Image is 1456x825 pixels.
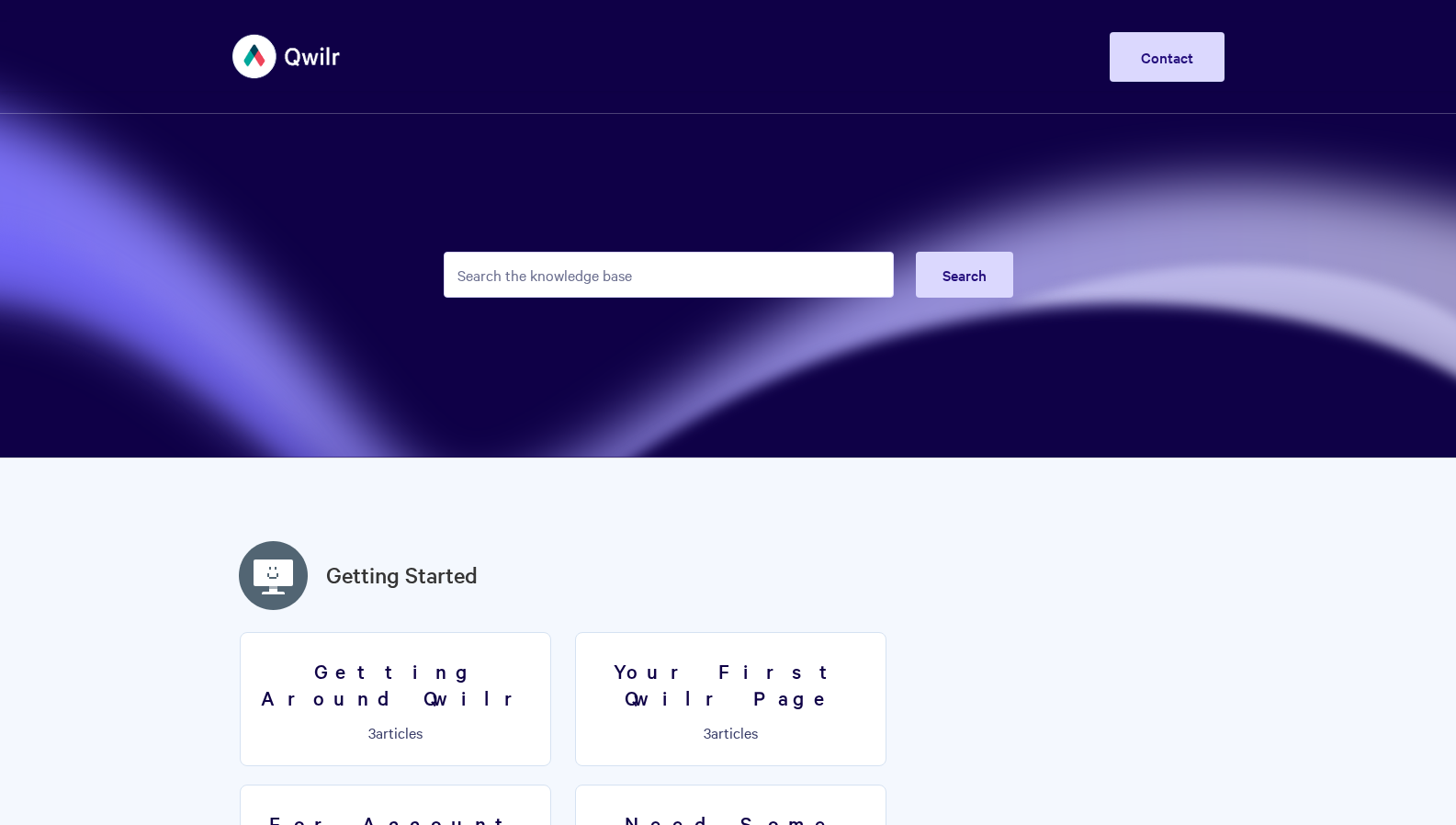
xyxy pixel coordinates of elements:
img: Qwilr Help Center [232,22,342,91]
h3: Your First Qwilr Page [587,658,875,710]
span: 3 [368,722,376,742]
p: articles [587,724,875,740]
h3: Getting Around Qwilr [252,658,539,710]
span: Search [942,265,987,285]
a: Getting Started [326,559,478,592]
a: Contact [1110,32,1225,82]
button: Search [916,252,1013,298]
p: articles [252,724,539,740]
a: Your First Qwilr Page 3articles [575,632,886,766]
span: 3 [704,722,711,742]
a: Getting Around Qwilr 3articles [240,632,551,766]
input: Search the knowledge base [444,252,894,298]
